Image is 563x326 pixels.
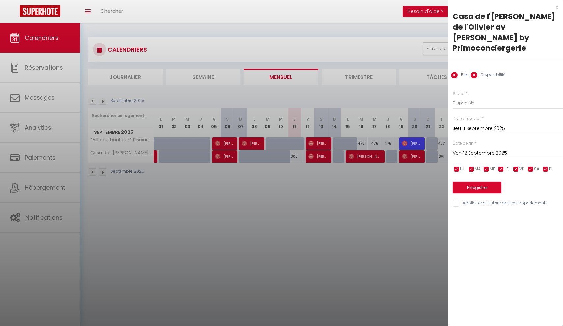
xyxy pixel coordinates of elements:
span: VE [519,166,524,172]
label: Disponibilité [477,72,506,79]
label: Prix [458,72,468,79]
div: Casa de l'[PERSON_NAME] de l'Olivier av [PERSON_NAME] by Primoconciergerie [453,11,558,53]
label: Date de début [453,116,481,122]
label: Statut [453,91,465,97]
label: Date de fin [453,140,474,147]
span: LU [460,166,464,172]
button: Enregistrer [453,182,501,193]
span: SA [534,166,539,172]
button: Ouvrir le widget de chat LiveChat [5,3,25,22]
div: x [448,3,558,11]
span: MA [475,166,481,172]
span: DI [549,166,552,172]
span: JE [504,166,509,172]
span: ME [490,166,495,172]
